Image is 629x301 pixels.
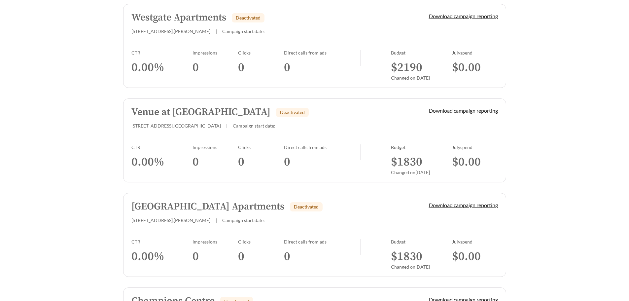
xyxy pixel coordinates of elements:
[391,239,452,245] div: Budget
[131,155,192,169] h3: 0.00 %
[452,60,498,75] h3: $ 0.00
[391,144,452,150] div: Budget
[192,50,238,56] div: Impressions
[452,144,498,150] div: July spend
[131,144,192,150] div: CTR
[131,12,226,23] h5: Westgate Apartments
[131,60,192,75] h3: 0.00 %
[131,123,221,129] span: [STREET_ADDRESS] , [GEOGRAPHIC_DATA]
[294,204,319,209] span: Deactivated
[238,144,284,150] div: Clicks
[429,13,498,19] a: Download campaign reporting
[280,109,305,115] span: Deactivated
[131,249,192,264] h3: 0.00 %
[429,107,498,114] a: Download campaign reporting
[226,123,227,129] span: |
[131,28,210,34] span: [STREET_ADDRESS] , [PERSON_NAME]
[452,155,498,169] h3: $ 0.00
[360,239,361,255] img: line
[391,50,452,56] div: Budget
[284,239,360,245] div: Direct calls from ads
[131,107,270,118] h5: Venue at [GEOGRAPHIC_DATA]
[238,155,284,169] h3: 0
[391,60,452,75] h3: $ 2190
[391,155,452,169] h3: $ 1830
[131,50,192,56] div: CTR
[131,217,210,223] span: [STREET_ADDRESS] , [PERSON_NAME]
[222,217,265,223] span: Campaign start date:
[391,75,452,81] div: Changed on [DATE]
[391,264,452,270] div: Changed on [DATE]
[284,60,360,75] h3: 0
[284,155,360,169] h3: 0
[222,28,265,34] span: Campaign start date:
[429,202,498,208] a: Download campaign reporting
[233,123,275,129] span: Campaign start date:
[238,249,284,264] h3: 0
[391,249,452,264] h3: $ 1830
[192,60,238,75] h3: 0
[216,28,217,34] span: |
[131,239,192,245] div: CTR
[192,155,238,169] h3: 0
[238,239,284,245] div: Clicks
[236,15,261,20] span: Deactivated
[123,193,506,277] a: [GEOGRAPHIC_DATA] ApartmentsDeactivated[STREET_ADDRESS],[PERSON_NAME]|Campaign start date:Downloa...
[131,201,284,212] h5: [GEOGRAPHIC_DATA] Apartments
[284,50,360,56] div: Direct calls from ads
[360,144,361,160] img: line
[216,217,217,223] span: |
[238,60,284,75] h3: 0
[192,239,238,245] div: Impressions
[391,169,452,175] div: Changed on [DATE]
[452,50,498,56] div: July spend
[123,4,506,88] a: Westgate ApartmentsDeactivated[STREET_ADDRESS],[PERSON_NAME]|Campaign start date:Download campaig...
[192,249,238,264] h3: 0
[452,249,498,264] h3: $ 0.00
[360,50,361,66] img: line
[238,50,284,56] div: Clicks
[284,249,360,264] h3: 0
[284,144,360,150] div: Direct calls from ads
[123,98,506,182] a: Venue at [GEOGRAPHIC_DATA]Deactivated[STREET_ADDRESS],[GEOGRAPHIC_DATA]|Campaign start date:Downl...
[192,144,238,150] div: Impressions
[452,239,498,245] div: July spend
